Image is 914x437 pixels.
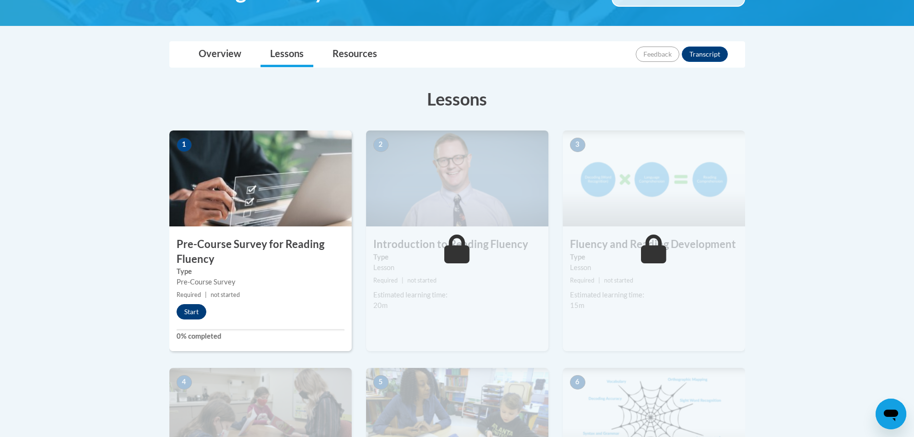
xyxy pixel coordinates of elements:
[177,138,192,152] span: 1
[570,138,585,152] span: 3
[261,42,313,67] a: Lessons
[570,277,594,284] span: Required
[323,42,387,67] a: Resources
[366,237,548,252] h3: Introduction to Reading Fluency
[177,291,201,298] span: Required
[205,291,207,298] span: |
[563,130,745,226] img: Course Image
[169,87,745,111] h3: Lessons
[563,237,745,252] h3: Fluency and Reading Development
[373,301,388,309] span: 20m
[373,262,541,273] div: Lesson
[570,262,738,273] div: Lesson
[373,290,541,300] div: Estimated learning time:
[169,130,352,226] img: Course Image
[373,375,389,390] span: 5
[177,304,206,319] button: Start
[570,252,738,262] label: Type
[373,277,398,284] span: Required
[570,301,584,309] span: 15m
[407,277,437,284] span: not started
[189,42,251,67] a: Overview
[682,47,728,62] button: Transcript
[177,277,344,287] div: Pre-Course Survey
[636,47,679,62] button: Feedback
[604,277,633,284] span: not started
[598,277,600,284] span: |
[177,266,344,277] label: Type
[876,399,906,429] iframe: Button to launch messaging window
[169,237,352,267] h3: Pre-Course Survey for Reading Fluency
[177,375,192,390] span: 4
[366,130,548,226] img: Course Image
[570,290,738,300] div: Estimated learning time:
[373,252,541,262] label: Type
[402,277,404,284] span: |
[177,331,344,342] label: 0% completed
[570,375,585,390] span: 6
[211,291,240,298] span: not started
[373,138,389,152] span: 2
